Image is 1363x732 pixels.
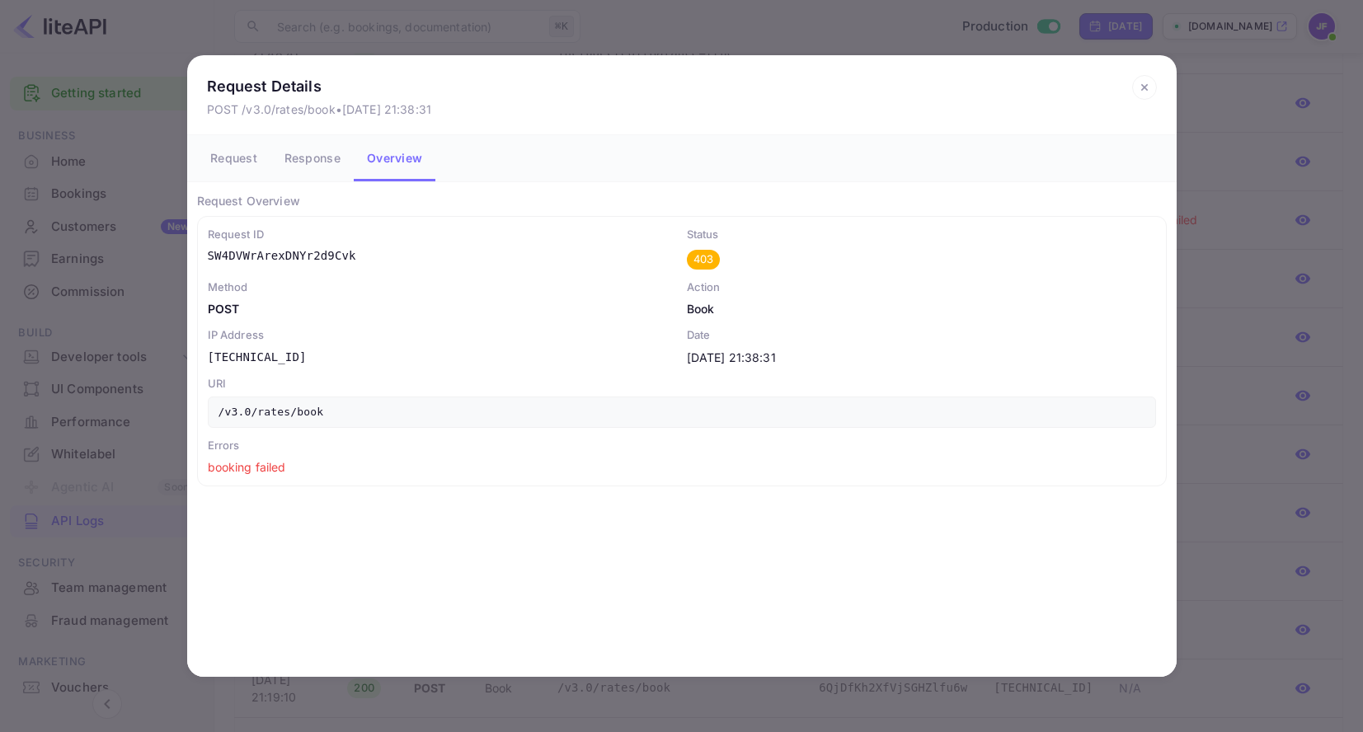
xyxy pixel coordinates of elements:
[208,396,1156,428] p: /v3.0/rates/book
[207,75,432,97] p: Request Details
[208,327,677,344] p: IP Address
[687,279,1156,296] p: Action
[687,349,1156,366] p: [DATE] 21:38:31
[208,438,1156,454] p: Errors
[208,376,1156,392] p: URI
[271,135,354,181] button: Response
[197,192,1167,209] p: Request Overview
[687,327,1156,344] p: Date
[354,135,435,181] button: Overview
[208,247,677,265] p: SW4DVWrArexDNYr2d9Cvk
[687,227,1156,243] p: Status
[687,300,1156,317] p: book
[207,101,432,118] p: POST /v3.0/rates/book • [DATE] 21:38:31
[208,349,677,366] p: [TECHNICAL_ID]
[197,135,271,181] button: Request
[208,227,677,243] p: Request ID
[208,458,1156,476] p: booking failed
[208,279,677,296] p: Method
[208,300,677,317] p: POST
[687,251,720,268] span: 403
